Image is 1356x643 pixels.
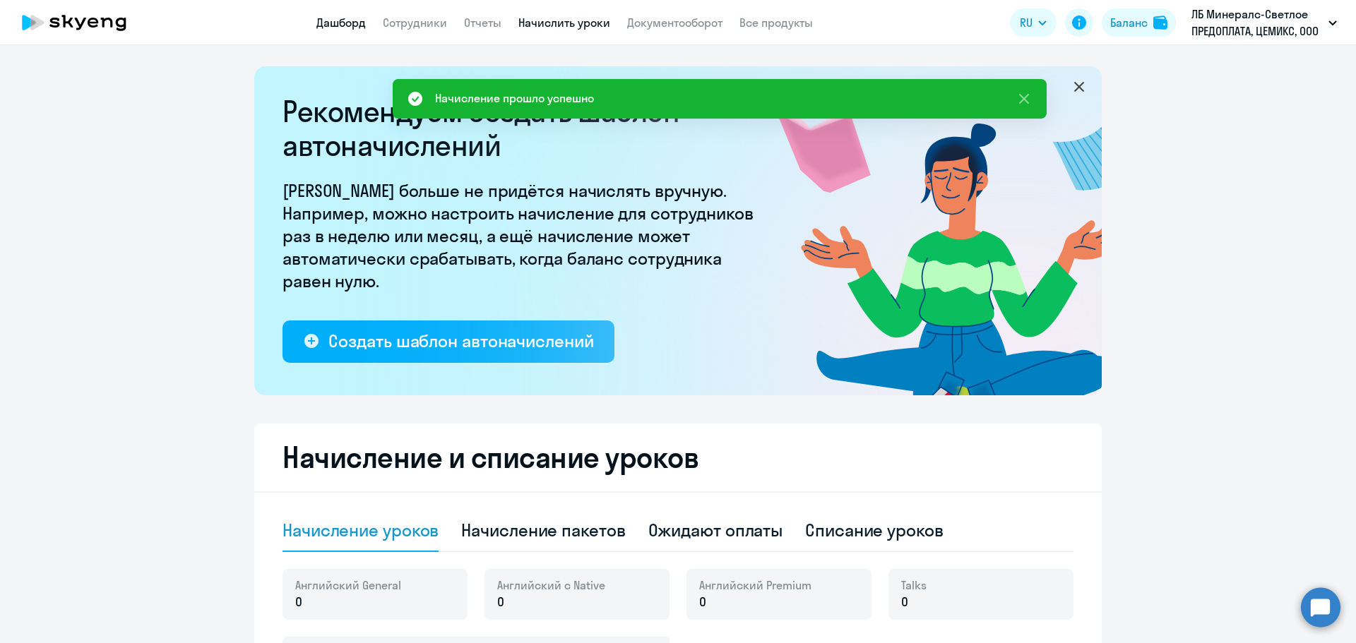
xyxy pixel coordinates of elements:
[699,593,706,611] span: 0
[648,519,783,541] div: Ожидают оплаты
[282,519,439,541] div: Начисление уроков
[1102,8,1176,37] button: Балансbalance
[1020,14,1033,31] span: RU
[901,593,908,611] span: 0
[805,519,944,541] div: Списание уроков
[282,320,614,363] button: Создать шаблон автоначислений
[282,95,763,162] h2: Рекомендуем создать шаблон автоначислений
[901,577,927,593] span: Talks
[282,179,763,292] p: [PERSON_NAME] больше не придётся начислять вручную. Например, можно настроить начисление для сотр...
[435,90,594,107] div: Начисление прошло успешно
[497,577,605,593] span: Английский с Native
[1010,8,1057,37] button: RU
[383,16,447,30] a: Сотрудники
[461,519,625,541] div: Начисление пакетов
[295,577,401,593] span: Английский General
[464,16,501,30] a: Отчеты
[282,440,1073,474] h2: Начисление и списание уроков
[1153,16,1167,30] img: balance
[295,593,302,611] span: 0
[497,593,504,611] span: 0
[699,577,811,593] span: Английский Premium
[739,16,813,30] a: Все продукты
[1184,6,1344,40] button: ЛБ Минералс-Светлое ПРЕДОПЛАТА, ЦЕМИКС, ООО
[316,16,366,30] a: Дашборд
[328,330,593,352] div: Создать шаблон автоначислений
[1110,14,1148,31] div: Баланс
[627,16,722,30] a: Документооборот
[518,16,610,30] a: Начислить уроки
[1191,6,1323,40] p: ЛБ Минералс-Светлое ПРЕДОПЛАТА, ЦЕМИКС, ООО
